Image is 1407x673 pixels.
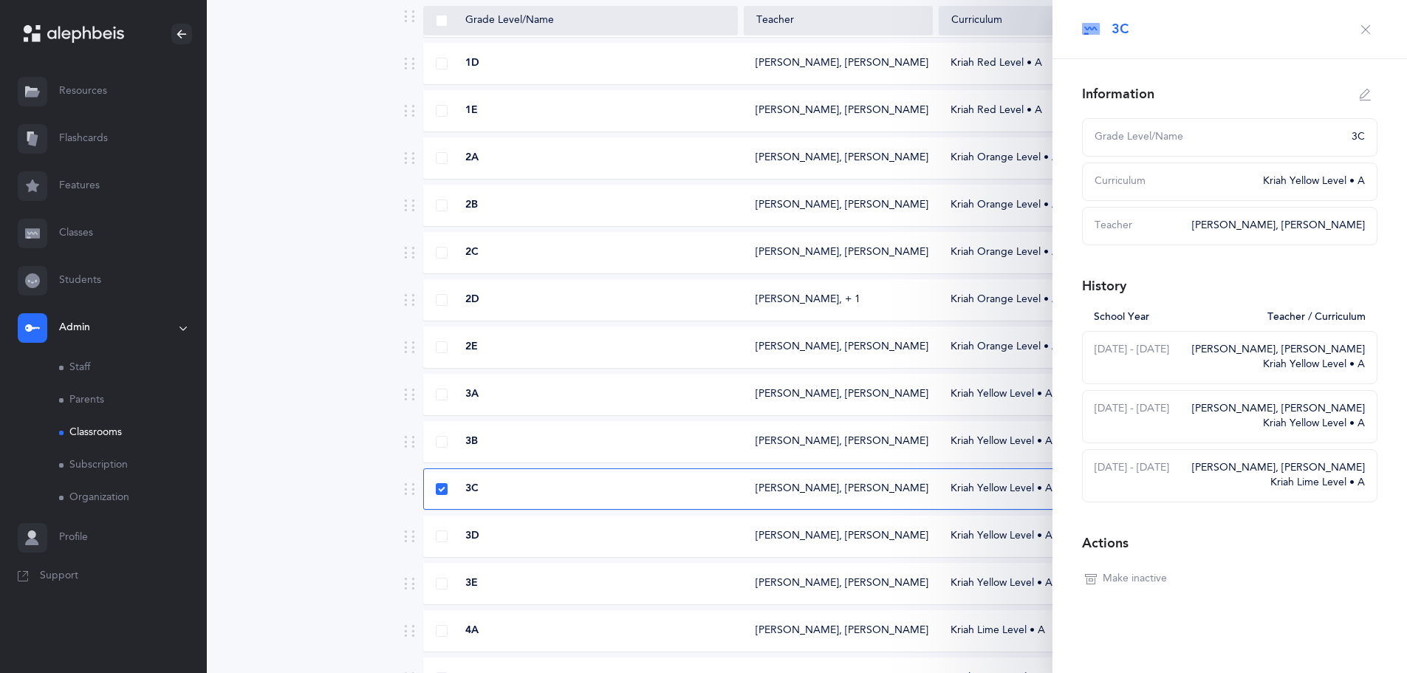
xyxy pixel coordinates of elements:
[465,624,479,638] span: 4A
[1095,174,1254,189] div: Curriculum
[1095,130,1343,145] div: Grade Level/Name
[939,151,1191,165] div: Kriah Orange Level • A
[939,576,1191,591] div: Kriah Yellow Level • A
[1192,461,1365,476] div: [PERSON_NAME], [PERSON_NAME]
[756,576,921,591] div: [PERSON_NAME], [PERSON_NAME]
[1094,310,1259,325] div: School Year
[939,293,1191,307] div: Kriah Orange Level • A
[1103,572,1167,587] span: Make inactive
[1082,85,1154,103] div: Information
[756,151,921,165] div: [PERSON_NAME], [PERSON_NAME]
[1192,402,1365,417] div: [PERSON_NAME], [PERSON_NAME]
[465,529,479,544] span: 3D
[1082,534,1129,553] div: Actions
[1254,174,1365,189] div: Kriah Yellow Level • A
[465,151,479,165] span: 2A
[1095,343,1183,372] div: [DATE] - [DATE]
[465,340,478,355] span: 2E
[1082,567,1170,591] button: Make inactive
[465,198,478,213] span: 2B
[939,434,1191,449] div: Kriah Yellow Level • A
[59,417,207,449] a: Classrooms
[939,529,1191,544] div: Kriah Yellow Level • A
[1192,417,1365,431] div: Kriah Yellow Level • A
[465,434,478,449] span: 3B
[465,56,479,71] span: 1D
[465,482,479,496] span: 3C
[756,13,920,28] div: Teacher
[1259,310,1366,325] div: Teacher / Curriculum
[939,56,1191,71] div: Kriah Red Level • A
[756,293,860,307] div: [PERSON_NAME]‪, + 1‬
[756,624,921,638] div: [PERSON_NAME], [PERSON_NAME]
[465,387,479,402] span: 3A
[436,13,725,28] div: Grade Level/Name
[1192,219,1365,233] div: [PERSON_NAME], [PERSON_NAME]
[1112,20,1129,38] span: 3C
[756,482,921,496] div: [PERSON_NAME], [PERSON_NAME]
[939,340,1191,355] div: Kriah Orange Level • A
[59,482,207,514] a: Organization
[1343,130,1365,145] div: 3C
[939,624,1191,638] div: Kriah Lime Level • A
[465,103,478,118] span: 1E
[1192,343,1365,358] div: [PERSON_NAME], [PERSON_NAME]
[465,293,479,307] span: 2D
[756,529,921,544] div: [PERSON_NAME], [PERSON_NAME]
[756,103,921,118] div: [PERSON_NAME], [PERSON_NAME]
[939,387,1191,402] div: Kriah Yellow Level • A
[465,576,478,591] span: 3E
[1192,476,1365,491] div: Kriah Lime Level • A
[1082,277,1126,295] div: History
[59,352,207,384] a: Staff
[1095,461,1183,491] div: [DATE] - [DATE]
[756,198,921,213] div: [PERSON_NAME], [PERSON_NAME]
[951,13,1178,28] div: Curriculum
[939,103,1191,118] div: Kriah Red Level • A
[756,56,921,71] div: [PERSON_NAME], [PERSON_NAME]
[939,245,1191,260] div: Kriah Orange Level • A
[756,387,921,402] div: [PERSON_NAME], [PERSON_NAME]
[59,449,207,482] a: Subscription
[59,384,207,417] a: Parents
[40,569,78,584] span: Support
[756,245,921,260] div: [PERSON_NAME], [PERSON_NAME]
[939,198,1191,213] div: Kriah Orange Level • A
[939,482,1191,496] div: Kriah Yellow Level • A
[756,434,921,449] div: [PERSON_NAME], [PERSON_NAME]
[1095,402,1183,431] div: [DATE] - [DATE]
[1095,219,1183,233] div: Teacher
[1192,358,1365,372] div: Kriah Yellow Level • A
[465,245,479,260] span: 2C
[756,340,921,355] div: [PERSON_NAME], [PERSON_NAME]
